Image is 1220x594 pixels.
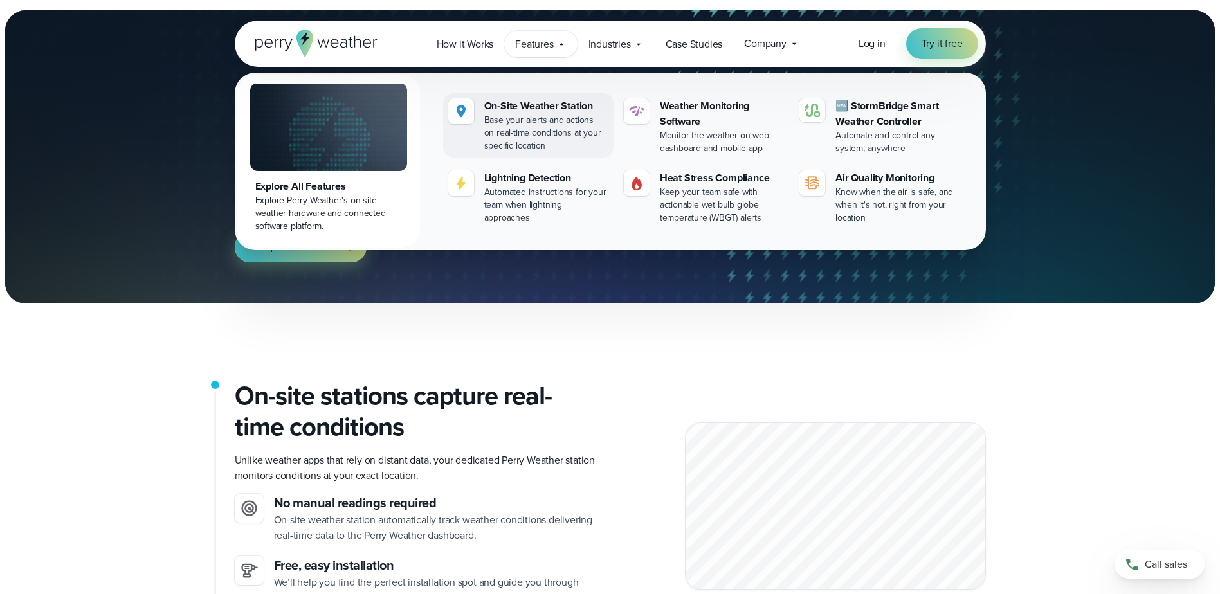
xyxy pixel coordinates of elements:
[235,453,600,483] p: Unlike weather apps that rely on distant data, your dedicated Perry Weather station monitors cond...
[805,104,820,117] img: stormbridge-icon-V6.svg
[660,129,784,155] div: Monitor the weather on web dashboard and mobile app
[922,36,963,51] span: Try it free
[426,31,505,57] a: How it Works
[484,98,608,114] div: On-Site Weather Station
[835,170,960,186] div: Air Quality Monitoring
[1145,557,1187,572] span: Call sales
[660,98,784,129] div: Weather Monitoring Software
[629,104,644,119] img: software-icon.svg
[629,175,644,191] img: Gas.svg
[906,28,978,59] a: Try it free
[437,37,494,52] span: How it Works
[255,194,402,233] div: Explore Perry Weather's on-site weather hardware and connected software platform.
[274,556,600,575] h3: Free, easy installation
[794,93,965,160] a: 🆕 StormBridge Smart Weather Controller Automate and control any system, anywhere
[443,165,614,230] a: Lightning Detection Automated instructions for your team when lightning approaches
[237,75,420,248] a: Explore All Features Explore Perry Weather's on-site weather hardware and connected software plat...
[835,186,960,224] div: Know when the air is safe, and when it's not, right from your location
[859,36,886,51] a: Log in
[835,129,960,155] div: Automate and control any system, anywhere
[453,104,469,119] img: Location.svg
[274,494,600,512] h3: No manual readings required
[484,114,608,152] div: Base your alerts and actions on real-time conditions at your specific location
[1115,550,1205,579] a: Call sales
[274,512,600,543] p: On-site weather station automatically track weather conditions delivering real-time data to the P...
[484,170,608,186] div: Lightning Detection
[443,93,614,157] a: On-Site Weather Station Base your alerts and actions on real-time conditions at your specific loc...
[588,37,631,52] span: Industries
[660,186,784,224] div: Keep your team safe with actionable wet bulb globe temperature (WBGT) alerts
[619,165,789,230] a: Heat Stress Compliance Keep your team safe with actionable wet bulb globe temperature (WBGT) alerts
[794,165,965,230] a: Air Quality Monitoring Know when the air is safe, and when it's not, right from your location
[484,186,608,224] div: Automated instructions for your team when lightning approaches
[660,170,784,186] div: Heat Stress Compliance
[255,179,402,194] div: Explore All Features
[655,31,734,57] a: Case Studies
[235,231,367,262] a: Request more info
[805,175,820,191] img: aqi-icon.svg
[744,36,787,51] span: Company
[453,175,469,191] img: lightning-icon.svg
[619,93,789,160] a: Weather Monitoring Software Monitor the weather on web dashboard and mobile app
[515,37,553,52] span: Features
[835,98,960,129] div: 🆕 StormBridge Smart Weather Controller
[235,381,600,442] h2: On-site stations capture real-time conditions
[666,37,723,52] span: Case Studies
